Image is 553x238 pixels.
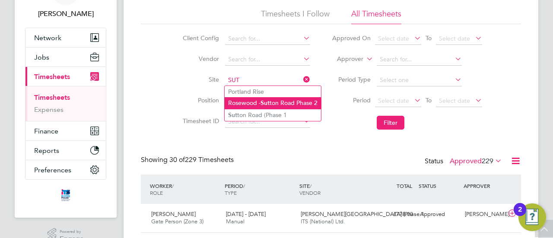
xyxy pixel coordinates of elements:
span: Jo Flockhart [25,9,106,19]
span: Select date [378,35,409,42]
input: Select one [377,74,462,86]
label: Vendor [180,55,219,63]
button: Reports [25,141,106,160]
label: Period [332,96,371,104]
span: 229 [482,157,493,165]
span: ITS (National) Ltd. [301,218,345,225]
span: TOTAL [397,182,412,189]
div: SITE [297,178,372,200]
div: Timesheets [25,86,106,121]
span: [DATE] - [DATE] [226,210,266,218]
li: Rosewood - ton Road Phase 2 [225,97,321,109]
li: Timesheets I Follow [261,9,330,24]
span: 229 Timesheets [169,155,234,164]
span: / [310,182,311,189]
label: Client Config [180,34,219,42]
input: Search for... [225,54,310,66]
a: Timesheets [34,93,70,102]
span: To [423,32,434,44]
span: Finance [34,127,58,135]
label: Period Type [332,76,371,83]
button: Network [25,28,106,47]
label: Position [180,96,219,104]
span: Select date [439,35,470,42]
span: Timesheets [34,73,70,81]
b: Sut [228,111,237,119]
div: 2 [518,209,522,221]
label: Approver [324,55,363,63]
span: [PERSON_NAME][GEOGRAPHIC_DATA] (Phase 1 [301,210,424,218]
div: STATUS [416,178,461,194]
div: £778.00 [372,207,416,222]
label: Timesheet ID [180,117,219,125]
li: Portland Rise [225,86,321,97]
button: Open Resource Center, 2 new notifications [518,203,546,231]
span: Network [34,34,61,42]
span: 30 of [169,155,185,164]
label: Site [180,76,219,83]
b: Sut [261,99,270,107]
span: / [172,182,174,189]
div: PERIOD [222,178,297,200]
input: Search for... [225,33,310,45]
span: VENDOR [299,189,321,196]
a: Expenses [34,105,64,114]
span: Select date [378,97,409,105]
span: [PERSON_NAME] [151,210,196,218]
span: Manual [226,218,245,225]
a: Go to home page [25,188,106,202]
span: ROLE [150,189,163,196]
span: / [243,182,245,189]
span: Preferences [34,166,71,174]
div: [PERSON_NAME] [461,207,506,222]
span: To [423,95,434,106]
label: Approved On [332,34,371,42]
div: Showing [141,155,235,165]
label: Approved [450,157,502,165]
input: Search for... [225,116,310,128]
img: itsconstruction-logo-retina.png [60,188,72,202]
li: ton Road (Phase 1 [225,109,321,121]
span: Select date [439,97,470,105]
span: Powered by [60,228,84,235]
li: All Timesheets [351,9,401,24]
input: Search for... [377,54,462,66]
button: Finance [25,121,106,140]
button: Timesheets [25,67,106,86]
div: APPROVER [461,178,506,194]
div: WORKER [148,178,222,200]
button: Filter [377,116,404,130]
div: Status [425,155,504,168]
span: TYPE [225,189,237,196]
button: Jobs [25,48,106,67]
span: Reports [34,146,59,155]
span: Jobs [34,53,49,61]
span: Gate Person (Zone 3) [151,218,203,225]
input: Search for... [225,74,310,86]
button: Preferences [25,160,106,179]
div: Approved [416,207,461,222]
